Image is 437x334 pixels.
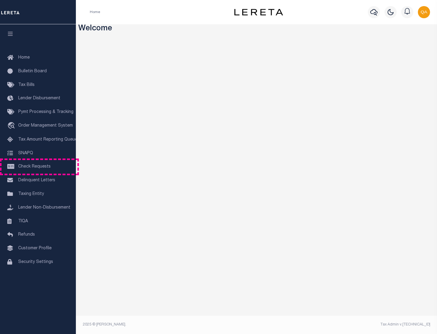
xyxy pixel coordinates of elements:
[18,192,44,196] span: Taxing Entity
[18,233,35,237] span: Refunds
[261,322,430,327] div: Tax Admin v.[TECHNICAL_ID]
[18,83,35,87] span: Tax Bills
[18,56,30,60] span: Home
[18,260,53,264] span: Security Settings
[78,24,435,34] h3: Welcome
[18,151,33,155] span: SNAPQ
[90,9,100,15] li: Home
[7,122,17,130] i: travel_explore
[78,322,257,327] div: 2025 © [PERSON_NAME].
[18,178,55,182] span: Delinquent Letters
[18,124,73,128] span: Order Management System
[234,9,283,15] img: logo-dark.svg
[18,138,77,142] span: Tax Amount Reporting Queue
[418,6,430,18] img: svg+xml;base64,PHN2ZyB4bWxucz0iaHR0cDovL3d3dy53My5vcmcvMjAwMC9zdmciIHBvaW50ZXItZXZlbnRzPSJub25lIi...
[18,219,28,223] span: TIQA
[18,110,73,114] span: Pymt Processing & Tracking
[18,206,70,210] span: Lender Non-Disbursement
[18,165,51,169] span: Check Requests
[18,96,60,101] span: Lender Disbursement
[18,246,52,250] span: Customer Profile
[18,69,47,73] span: Bulletin Board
